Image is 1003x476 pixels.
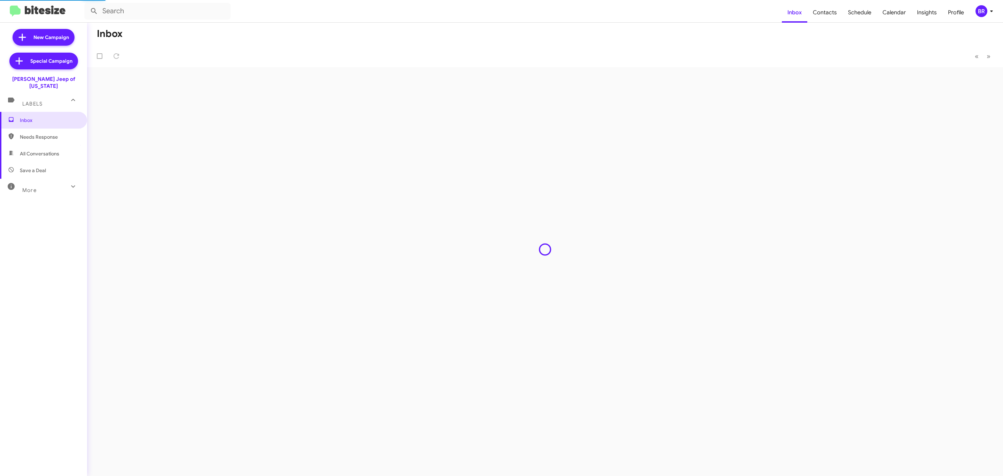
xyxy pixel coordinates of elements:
span: Save a Deal [20,167,46,174]
span: More [22,187,37,193]
a: Inbox [782,2,807,23]
span: All Conversations [20,150,59,157]
h1: Inbox [97,28,123,39]
span: « [975,52,979,61]
a: Special Campaign [9,53,78,69]
a: Calendar [877,2,911,23]
nav: Page navigation example [971,49,995,63]
a: Contacts [807,2,842,23]
button: Previous [971,49,983,63]
a: New Campaign [13,29,75,46]
button: Next [982,49,995,63]
button: BR [970,5,995,17]
a: Profile [942,2,970,23]
span: Labels [22,101,42,107]
input: Search [84,3,231,20]
div: BR [975,5,987,17]
span: Needs Response [20,133,79,140]
span: Special Campaign [30,57,72,64]
span: New Campaign [33,34,69,41]
a: Schedule [842,2,877,23]
span: » [987,52,990,61]
a: Insights [911,2,942,23]
span: Inbox [20,117,79,124]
